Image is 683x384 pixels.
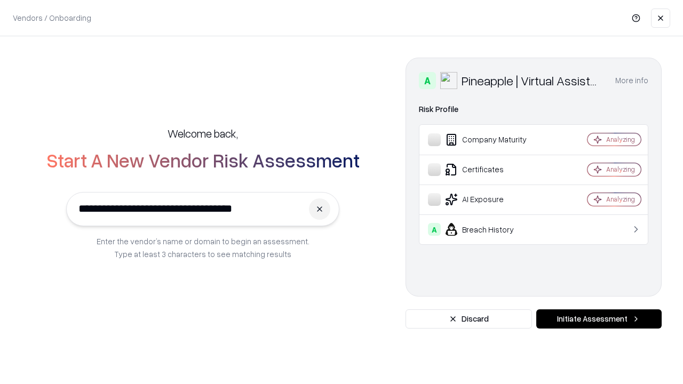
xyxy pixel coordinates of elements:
div: Risk Profile [419,103,648,116]
div: Breach History [428,223,555,236]
div: Analyzing [606,135,635,144]
img: Pineapple | Virtual Assistant Agency [440,72,457,89]
button: Discard [406,309,532,329]
div: Certificates [428,163,555,176]
h5: Welcome back, [168,126,238,141]
div: Analyzing [606,195,635,204]
div: A [419,72,436,89]
p: Vendors / Onboarding [13,12,91,23]
div: A [428,223,441,236]
div: AI Exposure [428,193,555,206]
div: Analyzing [606,165,635,174]
div: Pineapple | Virtual Assistant Agency [462,72,602,89]
div: Company Maturity [428,133,555,146]
h2: Start A New Vendor Risk Assessment [46,149,360,171]
button: Initiate Assessment [536,309,662,329]
button: More info [615,71,648,90]
p: Enter the vendor’s name or domain to begin an assessment. Type at least 3 characters to see match... [97,235,309,260]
